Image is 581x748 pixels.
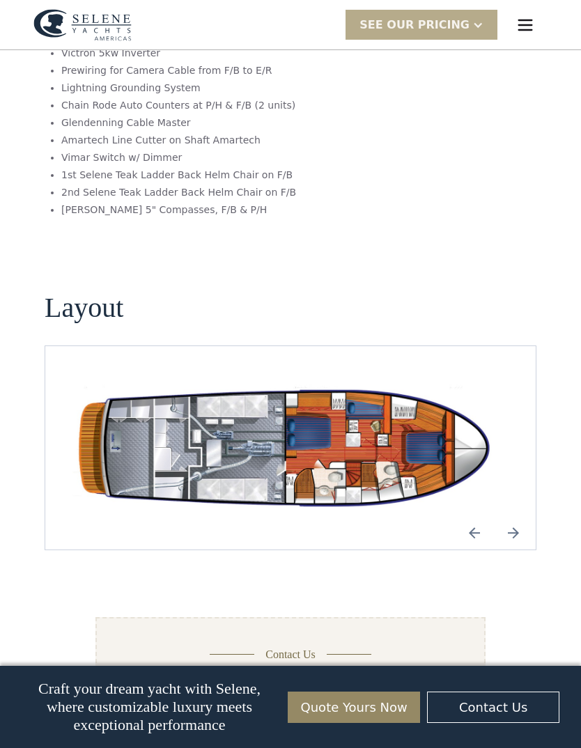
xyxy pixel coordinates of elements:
[503,3,548,47] div: menu
[22,680,277,734] p: Craft your dream yacht with Selene, where customizable luxury meets exceptional performance
[61,133,420,148] li: Amartech Line Cutter on Shaft Amartech
[61,46,420,61] li: Victron 5kw Inverter
[61,116,420,130] li: Glendenning Cable Master
[33,9,132,41] a: home
[346,10,497,40] div: SEE Our Pricing
[497,516,530,550] img: icon
[359,17,470,33] div: SEE Our Pricing
[61,63,420,78] li: Prewiring for Camera Cable from F/B to E/R
[1,508,246,520] span: We respect your time - only the good stuff, never spam.
[3,576,341,599] span: Unsubscribe any time by clicking the link at the bottom of any message
[1,475,336,499] span: Tick the box below to receive occasional updates, exclusive offers, and VIP access via text message.
[61,203,420,217] li: [PERSON_NAME] 5" Compasses, F/B & P/H
[56,380,525,516] a: open lightbox
[56,380,525,516] div: 6 / 7
[18,543,325,553] span: Reply STOP to unsubscribe at any time.
[61,81,420,95] li: Lightning Grounding System
[18,576,178,586] strong: I want to subscribe to your Newsletter.
[458,516,491,550] a: Previous slide
[265,646,316,663] div: Contact Us
[33,9,132,41] img: logo
[427,692,559,723] a: Contact Us
[61,168,420,182] li: 1st Selene Teak Ladder Back Helm Chair on F/B
[61,98,420,113] li: Chain Rode Auto Counters at P/H & F/B (2 units)
[18,543,169,553] strong: Yes, I'd like to receive SMS updates.
[61,150,420,165] li: Vimar Switch w/ Dimmer
[3,540,15,551] input: Yes, I'd like to receive SMS updates.Reply STOP to unsubscribe at any time.
[288,692,420,723] a: Quote Yours Now
[61,185,420,200] li: 2nd Selene Teak Ladder Back Helm Chair on F/B
[497,516,530,550] a: Next slide
[3,573,15,584] input: I want to subscribe to your Newsletter.Unsubscribe any time by clicking the link at the bottom of...
[45,293,123,323] h2: Layout
[458,516,491,550] img: icon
